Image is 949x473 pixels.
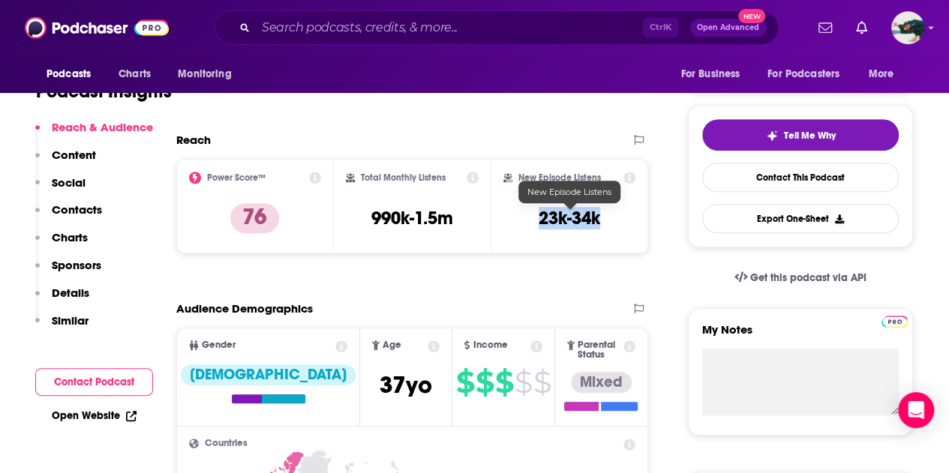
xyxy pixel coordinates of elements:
[578,340,620,360] span: Parental Status
[361,172,446,183] h2: Total Monthly Listens
[215,10,779,45] div: Search podcasts, credits, & more...
[25,13,169,42] img: Podchaser - Follow, Share and Rate Podcasts
[52,409,137,422] a: Open Website
[891,11,924,44] button: Show profile menu
[722,259,878,296] a: Get this podcast via API
[690,19,766,37] button: Open AdvancedNew
[850,15,873,40] a: Show notifications dropdown
[702,163,899,192] a: Contact This Podcast
[181,364,356,385] div: [DEMOGRAPHIC_DATA]
[784,130,836,142] span: Tell Me Why
[758,60,861,88] button: open menu
[52,148,96,162] p: Content
[891,11,924,44] img: User Profile
[881,313,908,328] a: Pro website
[52,313,89,328] p: Similar
[35,202,102,230] button: Contacts
[35,230,88,258] button: Charts
[36,60,110,88] button: open menu
[207,172,266,183] h2: Power Score™
[256,16,643,40] input: Search podcasts, credits, & more...
[35,148,96,175] button: Content
[109,60,160,88] a: Charts
[52,230,88,244] p: Charts
[178,64,231,85] span: Monitoring
[202,340,236,350] span: Gender
[518,172,601,183] h2: New Episode Listens
[205,439,248,448] span: Countries
[670,60,758,88] button: open menu
[230,203,279,233] p: 76
[702,119,899,151] button: tell me why sparkleTell Me Why
[473,340,507,350] span: Income
[680,64,740,85] span: For Business
[476,370,494,394] span: $
[167,60,251,88] button: open menu
[383,340,401,350] span: Age
[891,11,924,44] span: Logged in as fsg.publicity
[52,286,89,300] p: Details
[35,258,101,286] button: Sponsors
[869,64,894,85] span: More
[527,187,611,197] span: New Episode Listens
[456,370,474,394] span: $
[52,120,153,134] p: Reach & Audience
[35,286,89,313] button: Details
[702,322,899,349] label: My Notes
[515,370,532,394] span: $
[380,370,432,400] span: 37 yo
[52,202,102,217] p: Contacts
[767,64,839,85] span: For Podcasters
[766,130,778,142] img: tell me why sparkle
[643,18,678,37] span: Ctrl K
[533,370,551,394] span: $
[35,313,89,341] button: Similar
[738,9,765,23] span: New
[702,204,899,233] button: Export One-Sheet
[495,370,513,394] span: $
[47,64,91,85] span: Podcasts
[119,64,151,85] span: Charts
[571,372,632,393] div: Mixed
[812,15,838,40] a: Show notifications dropdown
[176,133,211,147] h2: Reach
[539,207,600,229] h3: 23k-34k
[858,60,913,88] button: open menu
[35,120,153,148] button: Reach & Audience
[750,271,866,284] span: Get this podcast via API
[35,368,153,396] button: Contact Podcast
[176,301,313,316] h2: Audience Demographics
[881,316,908,328] img: Podchaser Pro
[52,258,101,272] p: Sponsors
[697,24,759,31] span: Open Advanced
[35,175,86,203] button: Social
[52,175,86,190] p: Social
[898,392,934,428] div: Open Intercom Messenger
[371,207,453,229] h3: 990k-1.5m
